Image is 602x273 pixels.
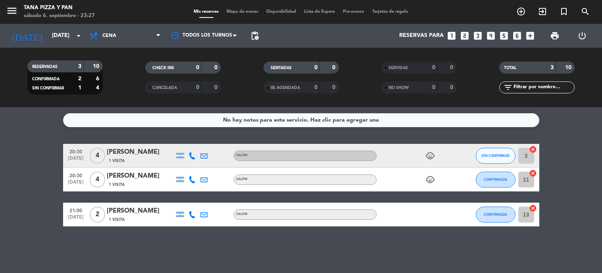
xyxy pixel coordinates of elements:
[538,7,547,16] i: exit_to_app
[332,65,337,70] strong: 0
[102,33,116,39] span: Cena
[399,33,444,39] span: Reservas para
[196,85,199,90] strong: 0
[262,10,300,14] span: Disponibilidad
[569,24,596,48] div: LOG OUT
[481,153,510,158] span: SIN CONFIRMAR
[96,85,101,91] strong: 4
[236,213,248,216] span: Salón
[339,10,368,14] span: Pre-acceso
[389,66,408,70] span: SERVIDAS
[271,66,292,70] span: SENTADAS
[476,207,515,223] button: CONFIRMADA
[503,83,513,92] i: filter_list
[581,7,590,16] i: search
[450,65,455,70] strong: 0
[107,147,174,157] div: [PERSON_NAME]
[332,85,337,90] strong: 0
[513,83,574,92] input: Filtrar por nombre...
[529,145,537,153] i: cancel
[190,10,223,14] span: Mis reservas
[484,177,507,182] span: CONFIRMADA
[250,31,260,41] span: pending_actions
[74,31,83,41] i: arrow_drop_down
[486,31,496,41] i: looks_4
[525,31,535,41] i: add_box
[516,7,526,16] i: add_circle_outline
[66,180,86,189] span: [DATE]
[66,156,86,165] span: [DATE]
[109,217,125,223] span: 1 Visita
[425,175,435,184] i: child_care
[389,86,409,90] span: NO SHOW
[473,31,483,41] i: looks_3
[109,182,125,188] span: 1 Visita
[32,65,58,69] span: RESERVADAS
[512,31,522,41] i: looks_6
[236,178,248,181] span: Salón
[432,85,435,90] strong: 0
[460,31,470,41] i: looks_two
[499,31,509,41] i: looks_5
[476,172,515,188] button: CONFIRMADA
[6,27,48,45] i: [DATE]
[565,65,573,70] strong: 10
[529,169,537,177] i: cancel
[214,85,219,90] strong: 0
[314,65,317,70] strong: 0
[476,148,515,164] button: SIN CONFIRMAR
[78,76,81,81] strong: 2
[214,65,219,70] strong: 0
[236,154,248,157] span: Salón
[107,171,174,181] div: [PERSON_NAME]
[432,65,435,70] strong: 0
[425,151,435,161] i: child_care
[32,86,64,90] span: SIN CONFIRMAR
[90,172,105,188] span: 4
[90,148,105,164] span: 4
[6,5,18,17] i: menu
[223,10,262,14] span: Mapa de mesas
[152,86,177,90] span: CANCELADA
[6,5,18,19] button: menu
[66,147,86,156] span: 20:30
[152,66,174,70] span: CHECK INS
[66,170,86,180] span: 20:30
[577,31,587,41] i: power_settings_new
[300,10,339,14] span: Lista de Espera
[368,10,412,14] span: Tarjetas de regalo
[66,205,86,215] span: 21:00
[504,66,516,70] span: TOTAL
[96,76,101,81] strong: 6
[107,206,174,216] div: [PERSON_NAME]
[446,31,457,41] i: looks_one
[550,31,560,41] span: print
[24,4,95,12] div: Tana Pizza y Pan
[66,215,86,224] span: [DATE]
[78,64,81,69] strong: 3
[90,207,105,223] span: 2
[450,85,455,90] strong: 0
[484,212,507,217] span: CONFIRMADA
[550,65,554,70] strong: 3
[196,65,199,70] strong: 0
[559,7,569,16] i: turned_in_not
[109,158,125,164] span: 1 Visita
[78,85,81,91] strong: 1
[32,77,60,81] span: CONFIRMADA
[93,64,101,69] strong: 10
[24,12,95,20] div: sábado 6. septiembre - 23:27
[223,116,379,125] div: No hay notas para este servicio. Haz clic para agregar una
[529,204,537,212] i: cancel
[314,85,317,90] strong: 0
[271,86,300,90] span: RE AGENDADA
